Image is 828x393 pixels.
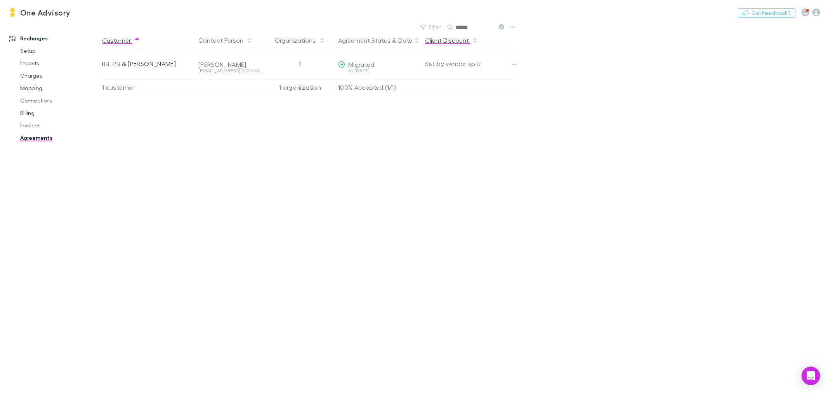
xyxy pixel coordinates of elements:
[3,3,75,22] a: One Advisory
[265,48,335,79] div: 1
[198,33,253,48] button: Contact Person
[12,107,107,119] a: Billing
[398,33,412,48] button: Date
[338,33,419,48] div: &
[12,82,107,94] a: Mapping
[417,23,446,32] button: Filter
[425,48,515,79] div: Set by vendor split
[102,33,140,48] button: Customer
[348,61,375,68] span: Migrated
[12,119,107,132] a: Invoices
[425,33,478,48] button: Client Discount
[12,70,107,82] a: Charges
[738,8,795,17] button: Got Feedback?
[802,367,820,385] div: Open Intercom Messenger
[12,57,107,70] a: Imports
[2,32,107,45] a: Recharges
[275,33,325,48] button: Organizations
[12,94,107,107] a: Connections
[102,48,192,79] div: RB, PB & [PERSON_NAME]
[265,80,335,95] div: 1 organization
[338,33,391,48] button: Agreement Status
[102,80,195,95] div: 1 customer
[12,45,107,57] a: Setup
[338,80,419,95] p: 100% Accepted (1/1)
[338,68,419,73] div: on [DATE]
[198,61,262,68] div: [PERSON_NAME]
[198,68,262,73] div: [EMAIL_ADDRESS][DOMAIN_NAME]
[20,8,71,17] h3: One Advisory
[12,132,107,144] a: Agreements
[8,8,17,17] img: One Advisory's Logo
